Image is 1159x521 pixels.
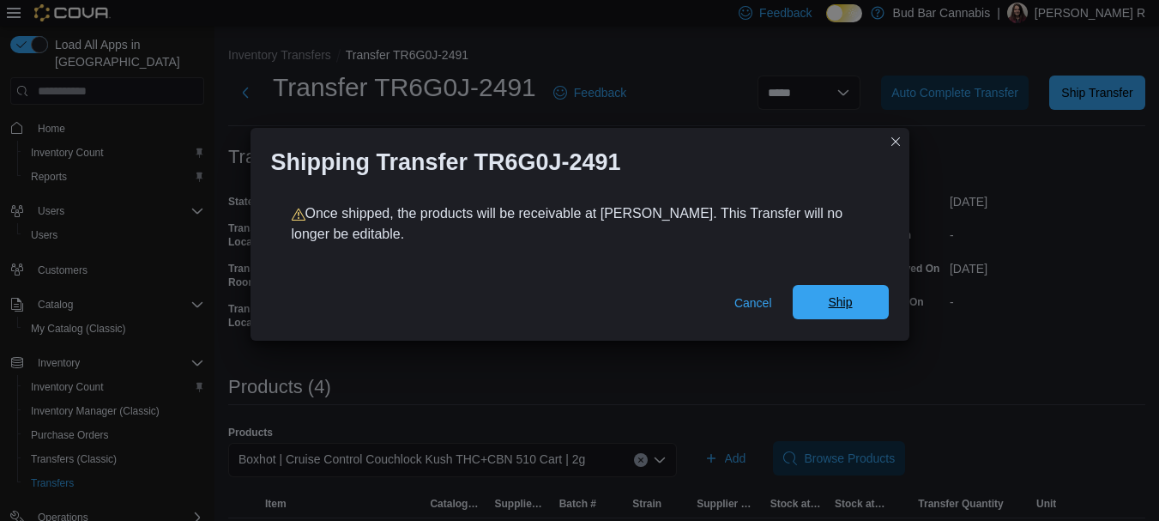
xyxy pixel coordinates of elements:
[727,286,779,320] button: Cancel
[828,294,852,311] span: Ship
[271,148,621,176] h1: Shipping Transfer TR6G0J-2491
[292,203,868,245] p: Once shipped, the products will be receivable at [PERSON_NAME]. This Transfer will no longer be e...
[793,285,889,319] button: Ship
[885,131,906,152] button: Closes this modal window
[734,294,772,312] span: Cancel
